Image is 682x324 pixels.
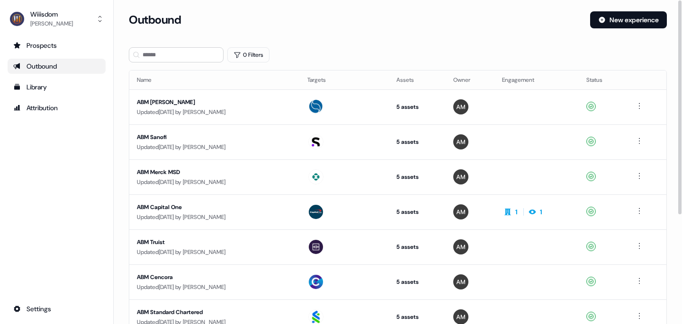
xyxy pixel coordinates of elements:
div: Updated [DATE] by [PERSON_NAME] [137,177,292,187]
div: ABM Capital One [137,202,292,212]
h3: Outbound [129,13,181,27]
div: ABM Standard Chartered [137,307,292,317]
div: Library [13,82,100,92]
div: Updated [DATE] by [PERSON_NAME] [137,212,292,222]
th: Assets [389,70,446,89]
button: Wiiisdom[PERSON_NAME] [8,8,106,30]
div: Prospects [13,41,100,50]
a: Go to prospects [8,38,106,53]
div: Attribution [13,103,100,113]
th: Targets [300,70,389,89]
div: 5 assets [396,242,438,252]
img: Ailsa [453,239,468,254]
a: Go to integrations [8,301,106,316]
button: New experience [590,11,667,28]
div: 5 assets [396,312,438,322]
img: Ailsa [453,169,468,184]
div: Settings [13,304,100,314]
div: 5 assets [396,277,438,287]
div: ABM [PERSON_NAME] [137,97,292,107]
button: 0 Filters [227,47,269,62]
th: Owner [446,70,494,89]
div: 1 [515,207,518,217]
div: 5 assets [396,172,438,182]
div: Updated [DATE] by [PERSON_NAME] [137,247,292,257]
div: Updated [DATE] by [PERSON_NAME] [137,107,292,117]
img: Ailsa [453,274,468,289]
th: Name [129,70,300,89]
div: 5 assets [396,102,438,112]
div: Updated [DATE] by [PERSON_NAME] [137,282,292,292]
th: Status [579,70,626,89]
div: 1 [540,207,542,217]
div: ABM Sanofi [137,132,292,142]
img: Ailsa [453,134,468,149]
div: [PERSON_NAME] [30,19,73,28]
div: Outbound [13,61,100,71]
img: Ailsa [453,99,468,114]
div: Wiiisdom [30,9,73,19]
div: 5 assets [396,207,438,217]
img: Ailsa [453,204,468,219]
div: ABM Cencora [137,272,292,282]
a: Go to outbound experience [8,59,106,74]
a: Go to templates [8,79,106,95]
div: ABM Merck MSD [137,167,292,177]
div: ABM Truist [137,237,292,247]
a: Go to attribution [8,100,106,115]
div: Updated [DATE] by [PERSON_NAME] [137,142,292,152]
th: Engagement [494,70,579,89]
div: 5 assets [396,137,438,147]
